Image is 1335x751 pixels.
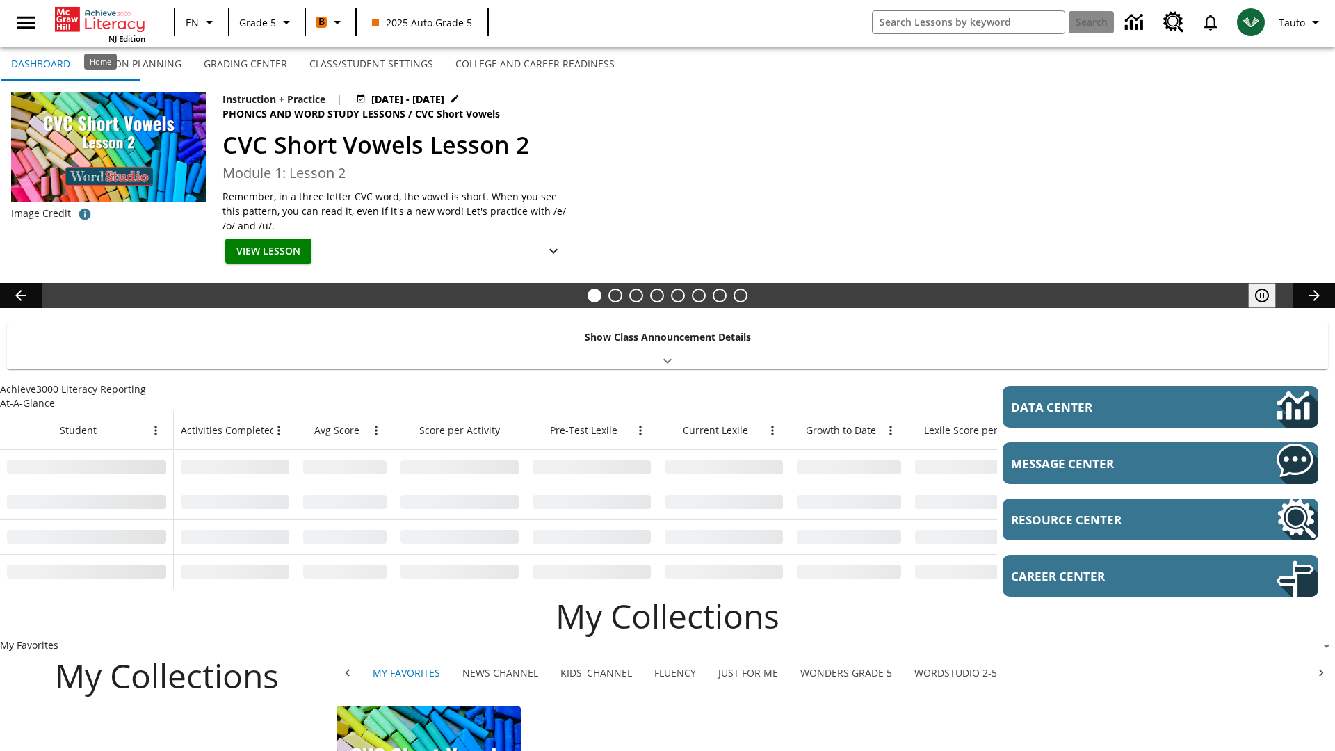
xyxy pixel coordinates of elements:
button: Lesson carousel, Next [1293,283,1335,308]
span: Pre-Test Lexile [550,423,617,437]
a: Notifications [1192,4,1229,40]
div: No Data, [658,554,790,589]
p: Remember, in a three letter CVC word, the vowel is short. When you see this pattern, you can read... [222,189,570,233]
div: Pause [1248,283,1290,308]
button: Wonders Grade 5 [789,656,903,690]
span: NJ Edition [108,33,145,44]
img: avatar image [1237,8,1265,36]
p: Show Class Announcement Details [585,330,751,344]
span: [DATE] - [DATE] [371,92,444,106]
button: Slide 5 Pre-release lesson [671,289,685,302]
a: Resource Center, Will open in new tab [1003,499,1318,540]
span: Resource Center [1011,512,1201,528]
div: No Data, [658,485,790,519]
button: Slide 4 One Idea, Lots of Hard Work [650,289,664,302]
button: Slide 6 Career Lesson [692,289,706,302]
button: My Favorites [362,656,451,690]
button: Slide 3 What's the Big Idea? [629,289,643,302]
span: Lexile Score per Month [924,423,1031,437]
button: View Lesson [225,239,311,264]
button: Kids' Channel [549,656,643,690]
span: Growth to Date [806,423,876,437]
span: Grade 5 [239,15,276,30]
span: EN [186,15,199,30]
div: Home [55,4,145,44]
span: 2025 Auto Grade 5 [372,15,472,30]
span: / [408,107,412,120]
a: Data Center [1117,3,1155,42]
div: No Data, [174,485,296,519]
div: No Data, [174,519,296,554]
div: No Data, [296,519,394,554]
span: Phonics and Word Study Lessons [222,106,408,122]
button: Boost Class color is orange. Change class color [310,10,351,35]
button: Aug 26 - Aug 26 Choose Dates [353,92,462,106]
div: No Data, [174,554,296,589]
img: CVC Short Vowels Lesson 2. [11,92,206,202]
button: Just For Me [707,656,789,690]
button: WordStudio 2-5 [903,656,1008,690]
span: | [337,92,342,106]
input: search field [873,11,1065,33]
button: Open Menu [880,420,901,441]
div: My Collections [362,656,1307,690]
div: No Data, [658,450,790,485]
button: Open Menu [145,420,166,441]
button: News Channel [451,656,549,690]
div: No Data, [658,519,790,554]
span: Student [60,423,97,437]
button: College and Career Readiness [444,47,626,81]
button: Open Menu [762,420,783,441]
div: Show Class Announcement Details [7,321,1328,369]
span: Tauto [1279,15,1305,30]
button: Pause [1248,283,1276,308]
button: Slide 1 CVC Short Vowels Lesson 2 [588,289,601,302]
h3: Module 1: Lesson 2 [222,163,919,184]
div: Home [84,54,117,70]
a: Message Center [1003,442,1318,484]
button: Lesson Planning [81,47,193,81]
a: Resource Center, Will open in new tab [1155,3,1192,41]
p: Image Credit [11,207,71,220]
div: Next [1307,656,1335,690]
button: Open Menu [630,420,651,441]
span: Activities Completed [181,423,276,437]
button: Select a new avatar [1229,4,1273,40]
div: No Data, [296,554,394,589]
button: Language: EN, Select a language [179,10,224,35]
button: Slide 7 Making a Difference for the Planet [713,289,727,302]
button: Open Menu [366,420,387,441]
p: Instruction + Practice [222,92,325,106]
button: Slide 2 Cars of the Future? [608,289,622,302]
div: No Data, [296,450,394,485]
button: Image credit: TOXIC CAT/Shutterstock [71,202,99,227]
span: CVC Short Vowels [415,106,503,122]
button: Fluency [643,656,707,690]
span: Message Center [1011,455,1201,471]
a: Data Center [1003,386,1318,428]
button: Grading Center [193,47,298,81]
div: No Data, [174,450,296,485]
span: Career Center [1011,568,1201,584]
span: Current Lexile [683,423,748,437]
span: B [318,13,325,31]
a: Career Center [1003,555,1318,597]
button: Profile/Settings [1273,10,1329,35]
div: Previous [334,656,362,690]
button: Open side menu [6,2,47,43]
a: Home [55,6,145,33]
button: Grade: Grade 5, Select a grade [234,10,300,35]
button: Slide 8 Sleepless in the Animal Kingdom [734,289,747,302]
button: Class/Student Settings [298,47,444,81]
button: Open Menu [268,420,289,441]
span: Avg Score [314,423,359,437]
span: Score per Activity [419,423,500,437]
div: No Data, [296,485,394,519]
button: Show Details [540,239,567,264]
h2: CVC Short Vowels Lesson 2 [222,127,919,163]
span: Data Center [1011,399,1197,415]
